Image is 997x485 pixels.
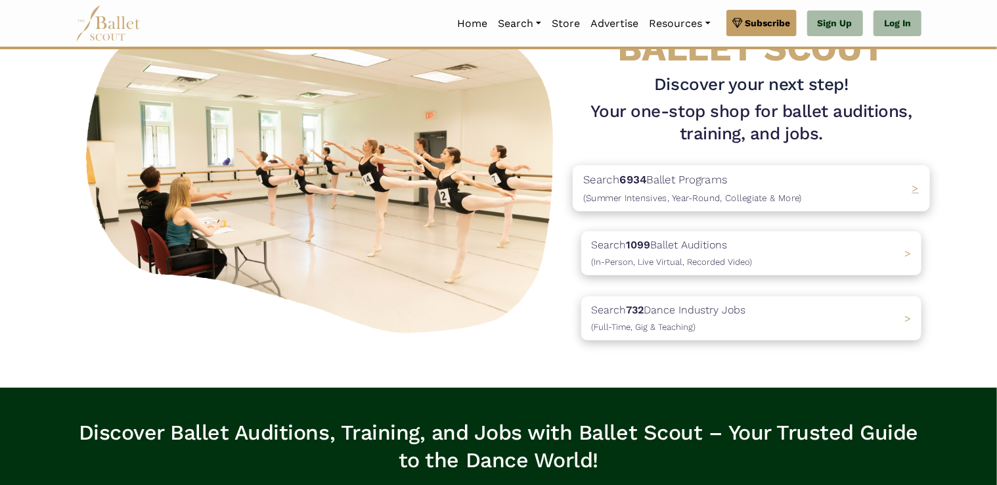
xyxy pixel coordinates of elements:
a: Search732Dance Industry Jobs(Full-Time, Gig & Teaching) > [581,296,921,340]
span: > [912,181,919,195]
b: 6934 [619,173,646,186]
a: Resources [644,10,715,37]
a: Search [493,10,546,37]
img: gem.svg [732,16,743,30]
h3: Discover your next step! [581,74,921,96]
a: Sign Up [807,11,863,37]
h3: Discover Ballet Auditions, Training, and Jobs with Ballet Scout – Your Trusted Guide to the Dance... [76,419,921,474]
span: > [904,247,911,260]
h1: Your one-stop shop for ballet auditions, training, and jobs. [581,101,921,145]
span: (In-Person, Live Virtual, Recorded Video) [591,257,752,267]
a: Store [546,10,585,37]
span: (Summer Intensives, Year-Round, Collegiate & More) [583,193,802,203]
a: Search1099Ballet Auditions(In-Person, Live Virtual, Recorded Video) > [581,231,921,275]
a: Search6934Ballet Programs(Summer Intensives, Year-Round, Collegiate & More)> [581,166,921,210]
a: Advertise [585,10,644,37]
a: Home [452,10,493,37]
b: 732 [626,304,644,316]
p: Search Dance Industry Jobs [591,302,745,335]
a: Subscribe [726,10,797,36]
p: Search Ballet Auditions [591,237,752,270]
a: Log In [874,11,921,37]
b: 1099 [626,239,650,251]
span: Subscribe [745,16,791,30]
span: > [904,312,911,325]
span: (Full-Time, Gig & Teaching) [591,322,696,332]
p: Search Ballet Programs [583,171,802,206]
img: A group of ballerinas talking to each other in a ballet studio [76,11,571,341]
